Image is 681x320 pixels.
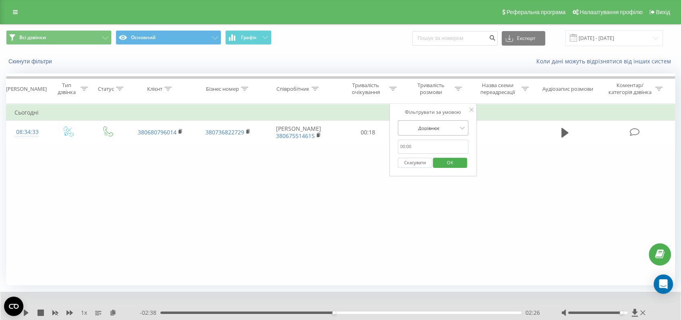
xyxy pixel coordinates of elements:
[6,86,47,92] div: [PERSON_NAME]
[620,311,623,314] div: Accessibility label
[335,121,401,144] td: 00:18
[6,58,56,65] button: Скинути фільтри
[6,30,112,45] button: Всі дзвінки
[15,124,40,140] div: 08:34:33
[507,9,566,15] span: Реферальна програма
[606,82,653,96] div: Коментар/категорія дзвінка
[542,86,593,92] div: Аудіозапис розмови
[4,297,23,316] button: Open CMP widget
[502,31,545,46] button: Експорт
[140,309,160,317] span: - 02:38
[332,311,336,314] div: Accessibility label
[206,86,239,92] div: Бізнес номер
[98,86,114,92] div: Статус
[525,309,540,317] span: 02:26
[654,274,673,294] div: Open Intercom Messenger
[412,31,498,46] input: Пошук за номером
[433,158,467,168] button: OK
[55,82,79,96] div: Тип дзвінка
[398,140,469,154] input: 00:00
[116,30,221,45] button: Основний
[6,105,675,121] td: Сьогодні
[476,82,519,96] div: Назва схеми переадресації
[276,86,309,92] div: Співробітник
[138,128,176,136] a: 380680796014
[262,121,335,144] td: [PERSON_NAME]
[536,57,675,65] a: Коли дані можуть відрізнятися вiд інших систем
[344,82,387,96] div: Тривалість очікування
[276,132,315,140] a: 380675514615
[206,128,244,136] a: 380736822729
[225,30,272,45] button: Графік
[409,82,453,96] div: Тривалість розмови
[439,156,461,169] span: OK
[398,108,469,116] div: Фільтрувати за умовою
[19,34,46,41] span: Всі дзвінки
[147,86,162,92] div: Клієнт
[398,158,432,168] button: Скасувати
[81,309,87,317] span: 1 x
[241,35,257,40] span: Графік
[656,9,670,15] span: Вихід
[579,9,642,15] span: Налаштування профілю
